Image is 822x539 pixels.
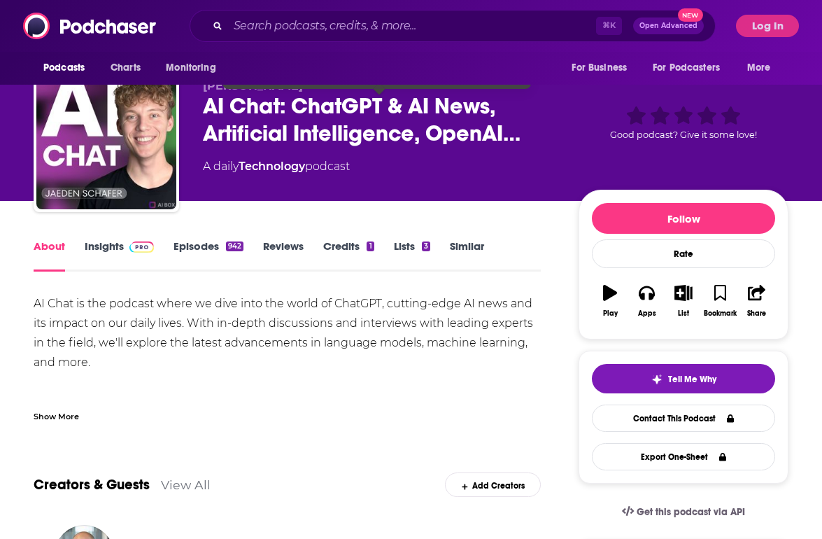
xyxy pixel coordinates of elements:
span: New [678,8,703,22]
span: [PERSON_NAME] [203,79,303,92]
span: For Podcasters [653,58,720,78]
button: open menu [34,55,103,81]
a: Episodes942 [173,239,243,272]
a: View All [161,477,211,492]
img: Podchaser Pro [129,241,154,253]
div: Add Creators [445,472,541,497]
a: Lists3 [394,239,430,272]
img: tell me why sparkle [651,374,662,385]
span: Good podcast? Give it some love! [610,129,757,140]
button: Play [592,276,628,326]
img: AI Chat: ChatGPT & AI News, Artificial Intelligence, OpenAI, Machine Learning [36,69,176,209]
button: tell me why sparkleTell Me Why [592,364,775,393]
div: Play [603,309,618,318]
span: Get this podcast via API [637,506,745,518]
span: For Business [572,58,627,78]
button: Share [739,276,775,326]
span: More [747,58,771,78]
a: Similar [450,239,484,272]
div: A daily podcast [203,158,350,175]
a: InsightsPodchaser Pro [85,239,154,272]
a: Technology [239,160,305,173]
button: List [665,276,702,326]
div: 3 [422,241,430,251]
button: Log In [736,15,799,37]
button: open menu [737,55,788,81]
button: Apps [628,276,665,326]
div: Search podcasts, credits, & more... [190,10,716,42]
div: Bookmark [704,309,737,318]
div: List [678,309,689,318]
div: AI Chat is the podcast where we dive into the world of ChatGPT, cutting-edge AI news and its impa... [34,294,541,451]
a: Charts [101,55,149,81]
span: Open Advanced [639,22,697,29]
input: Search podcasts, credits, & more... [228,15,596,37]
a: Creators & Guests [34,476,150,493]
div: 942 [226,241,243,251]
img: Podchaser - Follow, Share and Rate Podcasts [23,13,157,39]
div: Rate [592,239,775,268]
span: Monitoring [166,58,215,78]
a: Get this podcast via API [611,495,756,529]
div: Apps [638,309,656,318]
div: AI Chat: ChatGPT & AI News, Artificial Intelligence, OpenAI, Machine Learning [222,68,531,89]
button: Open AdvancedNew [633,17,704,34]
button: Export One-Sheet [592,443,775,470]
div: Good podcast? Give it some love! [579,79,788,166]
span: Podcasts [43,58,85,78]
a: Reviews [263,239,304,272]
button: open menu [156,55,234,81]
a: About [34,239,65,272]
span: Charts [111,58,141,78]
button: open menu [644,55,740,81]
a: Credits1 [323,239,374,272]
button: Follow [592,203,775,234]
button: open menu [562,55,644,81]
span: ⌘ K [596,17,622,35]
button: Bookmark [702,276,738,326]
div: 1 [367,241,374,251]
span: Tell Me Why [668,374,716,385]
div: Share [747,309,766,318]
a: Contact This Podcast [592,405,775,432]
